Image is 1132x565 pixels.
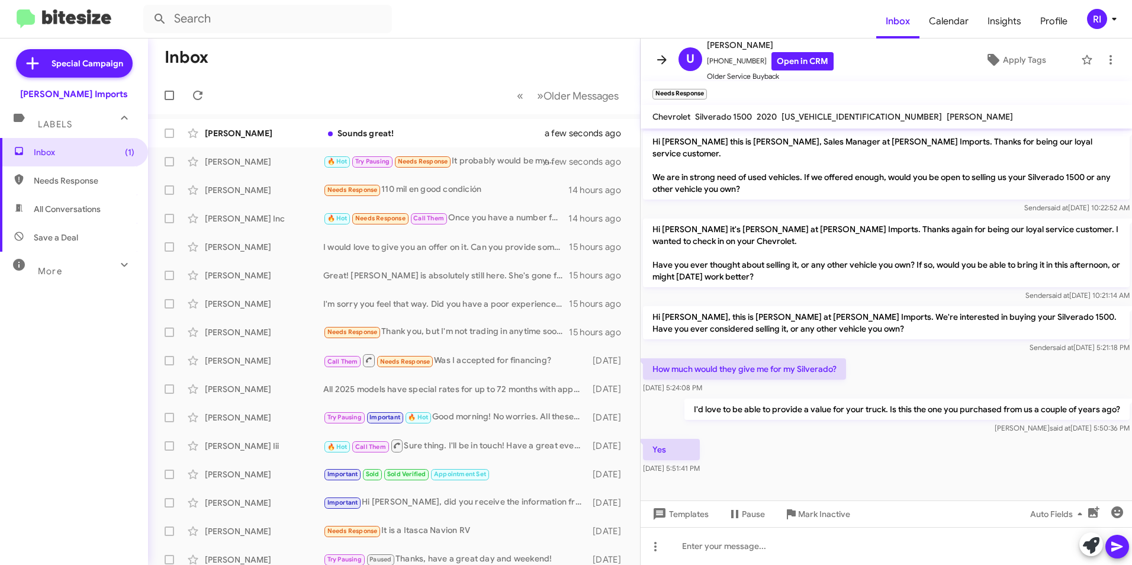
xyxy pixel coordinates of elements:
[587,525,631,537] div: [DATE]
[707,52,834,70] span: [PHONE_NUMBER]
[323,155,559,168] div: It probably would be my first choice but still interested in what we can do about my current vehi...
[587,355,631,367] div: [DATE]
[434,470,486,478] span: Appointment Set
[1047,203,1068,212] span: said at
[1053,343,1073,352] span: said at
[205,383,323,395] div: [PERSON_NAME]
[742,503,765,525] span: Pause
[205,355,323,367] div: [PERSON_NAME]
[569,241,631,253] div: 15 hours ago
[544,89,619,102] span: Older Messages
[718,503,774,525] button: Pause
[205,497,323,509] div: [PERSON_NAME]
[327,186,378,194] span: Needs Response
[327,556,362,563] span: Try Pausing
[143,5,392,33] input: Search
[205,440,323,452] div: [PERSON_NAME] Iii
[1087,9,1107,29] div: RI
[919,4,978,38] a: Calendar
[569,298,631,310] div: 15 hours ago
[1031,4,1077,38] a: Profile
[587,412,631,423] div: [DATE]
[205,468,323,480] div: [PERSON_NAME]
[587,468,631,480] div: [DATE]
[510,84,626,108] nav: Page navigation example
[1049,291,1069,300] span: said at
[707,38,834,52] span: [PERSON_NAME]
[643,358,846,380] p: How much would they give me for my Silverado?
[323,410,587,424] div: Good morning! No worries. All these different models with different letters/numbers can absolutel...
[876,4,919,38] a: Inbox
[355,214,406,222] span: Needs Response
[643,383,702,392] span: [DATE] 5:24:08 PM
[1030,343,1130,352] span: Sender [DATE] 5:21:18 PM
[650,503,709,525] span: Templates
[323,353,587,368] div: Was I accepted for financing?
[643,464,700,473] span: [DATE] 5:51:41 PM
[34,175,134,187] span: Needs Response
[34,232,78,243] span: Save a Deal
[205,298,323,310] div: [PERSON_NAME]
[327,158,348,165] span: 🔥 Hot
[995,423,1130,432] span: [PERSON_NAME] [DATE] 5:50:36 PM
[686,50,694,69] span: U
[587,440,631,452] div: [DATE]
[955,49,1075,70] button: Apply Tags
[355,443,386,451] span: Call Them
[38,266,62,277] span: More
[1030,503,1087,525] span: Auto Fields
[1021,503,1096,525] button: Auto Fields
[369,556,391,563] span: Paused
[323,269,569,281] div: Great! [PERSON_NAME] is absolutely still here. She's gone for the evening but I'll have her reach...
[355,158,390,165] span: Try Pausing
[559,156,631,168] div: a few seconds ago
[510,84,530,108] button: Previous
[1025,291,1130,300] span: Sender [DATE] 10:21:14 AM
[323,438,587,453] div: Sure thing. I'll be in touch! Have a great evening.
[205,525,323,537] div: [PERSON_NAME]
[568,213,631,224] div: 14 hours ago
[587,497,631,509] div: [DATE]
[530,84,626,108] button: Next
[205,326,323,338] div: [PERSON_NAME]
[757,111,777,122] span: 2020
[978,4,1031,38] a: Insights
[327,470,358,478] span: Important
[205,241,323,253] div: [PERSON_NAME]
[568,184,631,196] div: 14 hours ago
[205,412,323,423] div: [PERSON_NAME]
[947,111,1013,122] span: [PERSON_NAME]
[366,470,380,478] span: Sold
[380,358,430,365] span: Needs Response
[327,499,358,506] span: Important
[643,219,1130,287] p: Hi [PERSON_NAME] it's [PERSON_NAME] at [PERSON_NAME] Imports. Thanks again for being our loyal se...
[323,496,587,509] div: Hi [PERSON_NAME], did you receive the information from [PERSON_NAME] [DATE] in regards to the GLA...
[408,413,428,421] span: 🔥 Hot
[327,527,378,535] span: Needs Response
[52,57,123,69] span: Special Campaign
[323,325,569,339] div: Thank you, but I'm not trading in anytime soon. My current MB is a 2004 and I love it.
[16,49,133,78] a: Special Campaign
[323,298,569,310] div: I'm sorry you feel that way. Did you have a poor experience with us last time?
[1024,203,1130,212] span: Sender [DATE] 10:22:52 AM
[38,119,72,130] span: Labels
[641,503,718,525] button: Templates
[205,184,323,196] div: [PERSON_NAME]
[1050,423,1070,432] span: said at
[165,48,208,67] h1: Inbox
[327,443,348,451] span: 🔥 Hot
[774,503,860,525] button: Mark Inactive
[1003,49,1046,70] span: Apply Tags
[1077,9,1119,29] button: RI
[771,52,834,70] a: Open in CRM
[323,524,587,538] div: It is a Itasca Navion RV
[643,306,1130,339] p: Hi [PERSON_NAME], this is [PERSON_NAME] at [PERSON_NAME] Imports. We're interested in buying your...
[517,88,523,103] span: «
[369,413,400,421] span: Important
[323,383,587,395] div: All 2025 models have special rates for up to 72 months with approved credit. Plus, when you choos...
[569,326,631,338] div: 15 hours ago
